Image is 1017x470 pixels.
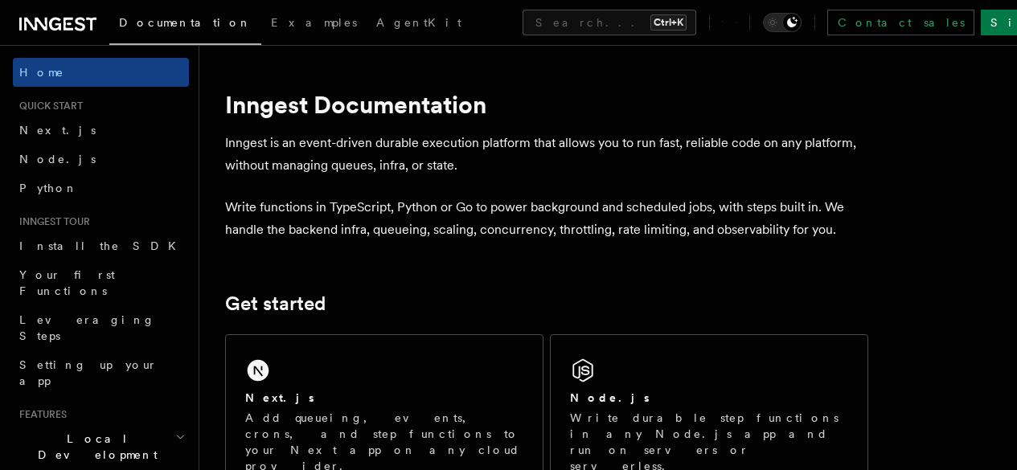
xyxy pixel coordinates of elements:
button: Local Development [13,424,189,469]
button: Search...Ctrl+K [523,10,696,35]
h2: Node.js [570,390,650,406]
span: Quick start [13,100,83,112]
h1: Inngest Documentation [225,90,868,119]
span: Local Development [13,431,175,463]
span: Features [13,408,67,421]
span: Documentation [119,16,252,29]
a: Your first Functions [13,260,189,305]
a: Examples [261,5,367,43]
span: Python [19,182,78,194]
span: Inngest tour [13,215,90,228]
a: Python [13,174,189,202]
p: Write functions in TypeScript, Python or Go to power background and scheduled jobs, with steps bu... [225,196,868,241]
kbd: Ctrl+K [650,14,687,31]
span: Node.js [19,153,96,166]
a: Home [13,58,189,87]
a: Contact sales [827,10,974,35]
a: AgentKit [367,5,471,43]
span: Home [19,64,64,80]
p: Inngest is an event-driven durable execution platform that allows you to run fast, reliable code ... [225,132,868,177]
a: Documentation [109,5,261,45]
a: Get started [225,292,326,315]
a: Install the SDK [13,231,189,260]
a: Node.js [13,145,189,174]
span: Your first Functions [19,268,115,297]
button: Toggle dark mode [763,13,802,32]
span: Install the SDK [19,239,186,252]
h2: Next.js [245,390,314,406]
a: Setting up your app [13,350,189,395]
span: Setting up your app [19,358,158,387]
a: Leveraging Steps [13,305,189,350]
span: Examples [271,16,357,29]
span: AgentKit [376,16,461,29]
a: Next.js [13,116,189,145]
span: Leveraging Steps [19,313,155,342]
span: Next.js [19,124,96,137]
